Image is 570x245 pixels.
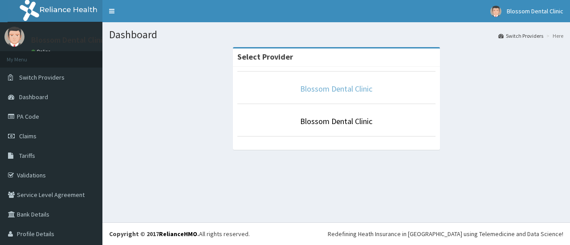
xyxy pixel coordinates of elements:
[102,222,570,245] footer: All rights reserved.
[19,152,35,160] span: Tariffs
[237,52,293,62] strong: Select Provider
[300,116,372,126] a: Blossom Dental Clinic
[19,73,65,81] span: Switch Providers
[544,32,563,40] li: Here
[300,84,372,94] a: Blossom Dental Clinic
[490,6,501,17] img: User Image
[19,132,37,140] span: Claims
[498,32,543,40] a: Switch Providers
[109,230,199,238] strong: Copyright © 2017 .
[19,93,48,101] span: Dashboard
[4,27,24,47] img: User Image
[159,230,197,238] a: RelianceHMO
[31,36,106,44] p: Blossom Dental Clinic
[328,229,563,238] div: Redefining Heath Insurance in [GEOGRAPHIC_DATA] using Telemedicine and Data Science!
[31,48,53,55] a: Online
[109,29,563,40] h1: Dashboard
[507,7,563,15] span: Blossom Dental Clinic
